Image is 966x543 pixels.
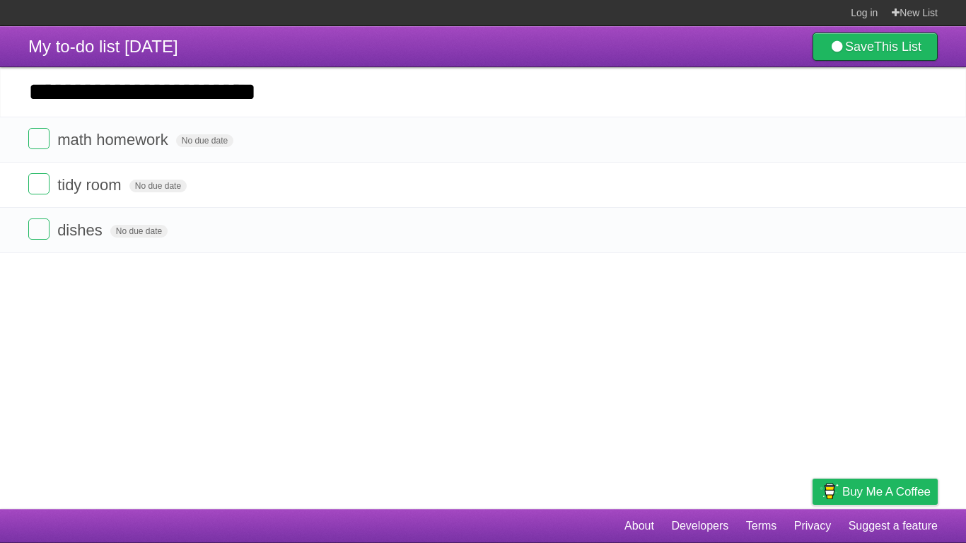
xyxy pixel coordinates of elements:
b: This List [874,40,921,54]
span: dishes [57,221,106,239]
span: No due date [176,134,233,147]
a: About [624,513,654,539]
a: Privacy [794,513,831,539]
span: math homework [57,131,172,148]
label: Done [28,218,50,240]
a: Terms [746,513,777,539]
span: tidy room [57,176,124,194]
label: Done [28,128,50,149]
a: SaveThis List [813,33,938,61]
span: Buy me a coffee [842,479,931,504]
label: Done [28,173,50,194]
a: Buy me a coffee [813,479,938,505]
span: No due date [110,225,168,238]
a: Suggest a feature [849,513,938,539]
a: Developers [671,513,728,539]
img: Buy me a coffee [820,479,839,503]
span: No due date [129,180,187,192]
span: My to-do list [DATE] [28,37,178,56]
